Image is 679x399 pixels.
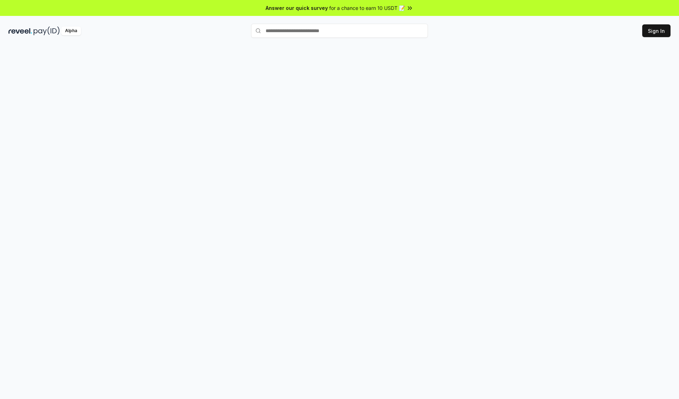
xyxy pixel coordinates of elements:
div: Alpha [61,27,81,35]
button: Sign In [642,24,671,37]
img: reveel_dark [8,27,32,35]
span: Answer our quick survey [266,4,328,12]
span: for a chance to earn 10 USDT 📝 [329,4,405,12]
img: pay_id [34,27,60,35]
